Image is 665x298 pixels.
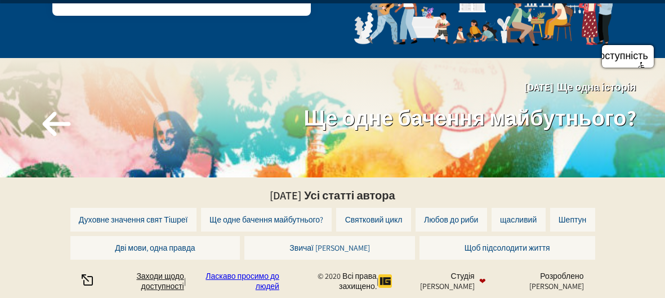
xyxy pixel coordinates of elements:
a: Звичаї [PERSON_NAME] [242,236,417,264]
font: Дві мови, одна правда [115,243,195,253]
a: Любов до риби [413,208,489,236]
font: Щоб підсолодити життя [465,243,550,253]
font: доступність [593,50,648,61]
font: [DATE] [524,81,554,94]
font: Любов до риби [424,215,478,225]
font: Студія [PERSON_NAME] [420,271,475,291]
font: | [377,276,378,286]
font: щасливий [500,215,537,225]
font: Святковий цикл [345,215,403,225]
a: Шептун [548,208,597,236]
a: Розроблено [PERSON_NAME]❤︎Студія [PERSON_NAME] [378,271,584,291]
font: Ще одна історія [557,81,636,94]
font: © 2020 Всі права захищено. [318,271,377,291]
a: Ласкаво просимо до людей [186,271,279,291]
font: Розроблено [PERSON_NAME] [529,271,584,291]
font: Звичаї [PERSON_NAME] [289,243,370,253]
a: Щоб підсолодити життя [417,236,597,264]
a: Заходи щодо доступності [82,271,184,291]
font: Духовне значення свят Тішреї [79,215,188,225]
font: Ласкаво просимо до людей [206,271,279,291]
a: Святковий цикл [334,208,413,236]
font: [DATE] [270,188,301,203]
font: Шептун [559,215,587,225]
img: доступність [638,62,648,72]
a: Ще одне бачення майбутнього? [199,208,334,236]
font: Заходи щодо доступності [136,271,184,291]
a: Дві мови, одна правда [68,236,243,264]
font: | [184,276,186,286]
font: Усі статті автора [304,188,395,203]
font: Ще одне бачення майбутнього? [304,104,636,132]
img: Студія Ілана Голана [378,274,392,288]
a: Духовне значення свят Тішреї [68,208,199,236]
a: доступність [602,45,654,68]
font: ❤︎ [479,276,486,286]
a: щасливий [489,208,548,236]
font: Ще одне бачення майбутнього? [209,215,323,225]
